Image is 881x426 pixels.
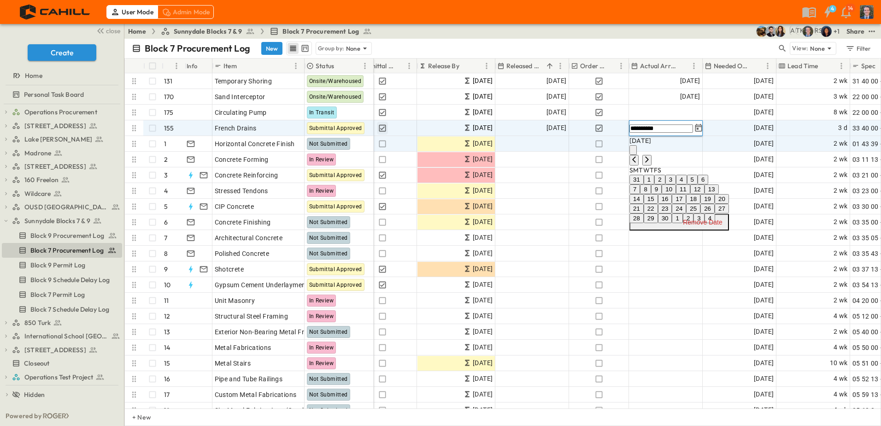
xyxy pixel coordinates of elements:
a: Sunnydale Blocks 7 & 9 [12,214,120,227]
button: 21 [629,204,644,213]
span: 2 wk [834,76,848,86]
span: [DATE] [473,311,493,321]
p: Order Confirmed? [580,61,606,71]
span: Not Submitted [309,250,348,257]
span: 2 wk [834,138,848,149]
a: Personal Task Board [2,88,120,101]
button: Menu [359,60,370,71]
button: Sort [461,61,471,71]
span: [DATE] [473,185,493,196]
button: Next month [642,155,652,166]
button: 1 [644,175,654,184]
button: 28 [629,213,644,223]
div: Operations Procurementtest [2,105,122,119]
img: Anthony Vazquez (avazquez@cahill-sf.com) [765,26,776,37]
span: Temporary Shoring [215,77,272,86]
span: [DATE] [754,91,774,102]
span: 2 wk [834,295,848,306]
p: 155 [164,124,174,133]
a: Home [2,69,120,82]
span: [DATE] [754,138,774,149]
button: Sort [396,61,406,71]
span: 4 wk [834,342,848,353]
button: kanban view [299,43,311,54]
button: Sort [165,61,176,71]
span: Madrone [24,148,51,158]
span: In Review [309,297,334,304]
span: 8 wk [834,107,848,118]
div: Block 9 Procurement Logtest [2,228,122,243]
span: Not Submitted [309,329,348,335]
button: 1 [672,213,682,223]
div: Madronetest [2,146,122,160]
button: 4 [705,213,715,223]
span: [STREET_ADDRESS] [24,345,86,355]
span: 2 wk [834,185,848,196]
span: Polished Concrete [215,249,270,258]
p: Submittal Approved? [359,61,394,71]
span: [DATE] [473,217,493,227]
button: 12 [690,184,705,194]
button: 23 [658,204,672,213]
span: Wildcare [24,189,51,198]
span: Friday [654,166,658,174]
span: 2 wk [834,264,848,274]
img: Kim Bowen (kbowen@cahill-sf.com) [775,26,786,37]
span: In Review [309,313,334,319]
img: Profile Picture [860,5,874,19]
p: 1 [164,139,166,148]
a: Madrone [12,147,120,160]
p: Needed Onsite [714,61,750,71]
p: 10 [164,280,170,290]
a: Operations Test Project [12,371,120,384]
span: 2 wk [834,170,848,180]
span: [DATE] [754,201,774,212]
span: Metal Fabrications [215,343,271,352]
span: In Review [309,156,334,163]
p: None [810,44,825,53]
span: [DATE] [473,279,493,290]
div: [STREET_ADDRESS]test [2,343,122,357]
div: [DATE] [629,136,729,145]
span: In Transit [309,109,335,116]
button: 26 [700,204,715,213]
button: 19 [700,194,715,204]
a: Block 7 Schedule Delay Log [2,303,120,316]
span: Block 7 Schedule Delay Log [30,305,109,314]
span: [DATE] [680,76,700,86]
span: 2 wk [834,217,848,227]
span: [DATE] [754,123,774,133]
div: Info [187,53,198,79]
div: 160 Freelontest [2,172,122,187]
div: Personal Task Boardtest [2,87,122,102]
button: Sort [239,61,249,71]
button: test [866,26,877,37]
span: Exterior Non-Bearing Metal Framing [215,327,323,337]
button: row view [288,43,299,54]
button: Menu [688,60,699,71]
button: 13 [705,184,719,194]
span: Block 7 Procurement Log [282,27,359,36]
span: 2 wk [834,248,848,259]
p: 170 [164,92,174,101]
p: 12 [164,312,170,321]
span: [DATE] [473,295,493,306]
button: 14 [629,194,644,204]
a: Closeout [2,357,120,370]
p: 4 [164,186,168,195]
span: Submittal Approved [309,125,362,131]
span: close [106,26,120,35]
div: User Mode [106,5,158,19]
span: [DATE] [473,138,493,149]
span: [DATE] [754,358,774,368]
button: 2 [654,175,665,184]
span: 3 wk [834,91,848,102]
span: [DATE] [546,123,566,133]
span: [DATE] [473,358,493,368]
span: In Review [309,344,334,351]
button: 2 [683,213,693,223]
a: 850 Turk [12,316,120,329]
span: 4 wk [834,311,848,321]
a: Sunnydale Blocks 7 & 9 [161,27,255,36]
span: [DATE] [473,201,493,212]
